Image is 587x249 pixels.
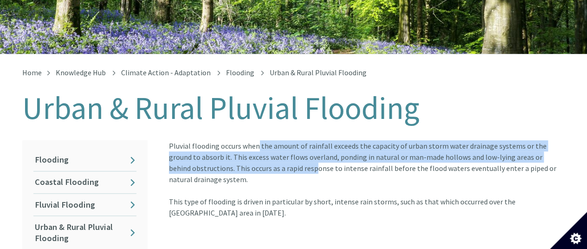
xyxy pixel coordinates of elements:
[550,212,587,249] button: Set cookie preferences
[121,68,211,77] a: Climate Action - Adaptation
[22,91,565,125] h1: Urban & Rural Pluvial Flooding
[270,68,367,77] span: Urban & Rural Pluvial Flooding
[161,140,565,218] article: Pluvial flooding occurs when the amount of rainfall exceeds the capacity of urban storm water dra...
[22,68,42,77] a: Home
[33,171,136,193] a: Coastal Flooding
[33,216,136,249] a: Urban & Rural Pluvial Flooding
[226,68,254,77] a: Flooding
[33,194,136,216] a: Fluvial Flooding
[33,149,136,171] a: Flooding
[56,68,106,77] a: Knowledge Hub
